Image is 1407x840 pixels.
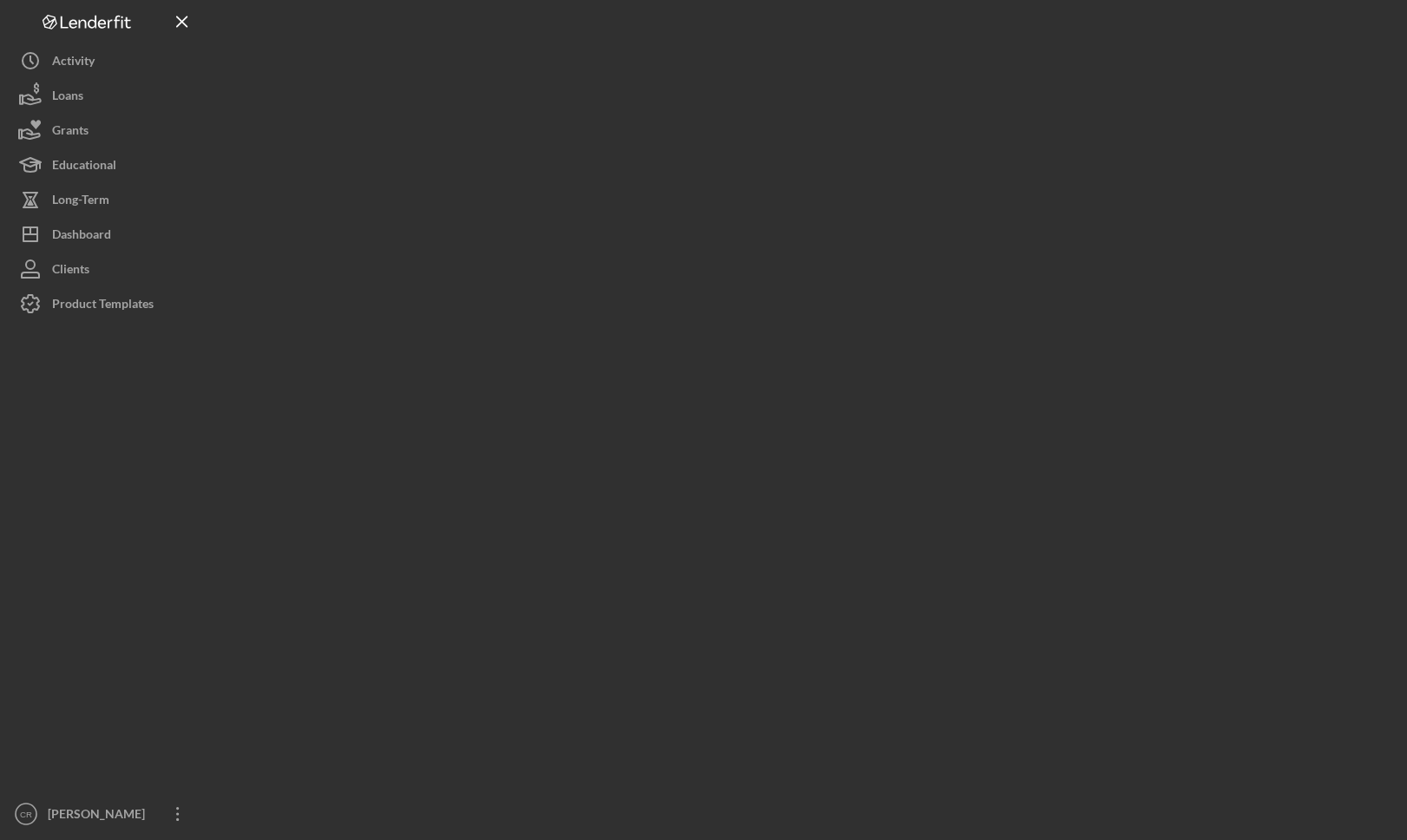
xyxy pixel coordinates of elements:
[43,797,156,836] div: [PERSON_NAME]
[52,286,154,325] div: Product Templates
[52,43,95,82] div: Activity
[52,252,89,291] div: Clients
[9,252,200,286] button: Clients
[9,182,200,217] button: Long-Term
[9,286,200,321] button: Product Templates
[9,78,200,113] button: Loans
[20,810,32,819] text: CR
[52,113,89,152] div: Grants
[52,148,116,187] div: Educational
[9,43,200,78] button: Activity
[52,182,109,221] div: Long-Term
[9,217,200,252] button: Dashboard
[52,217,111,256] div: Dashboard
[52,78,83,117] div: Loans
[9,797,200,831] button: CR[PERSON_NAME]
[9,148,200,182] button: Educational
[9,113,200,148] button: Grants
